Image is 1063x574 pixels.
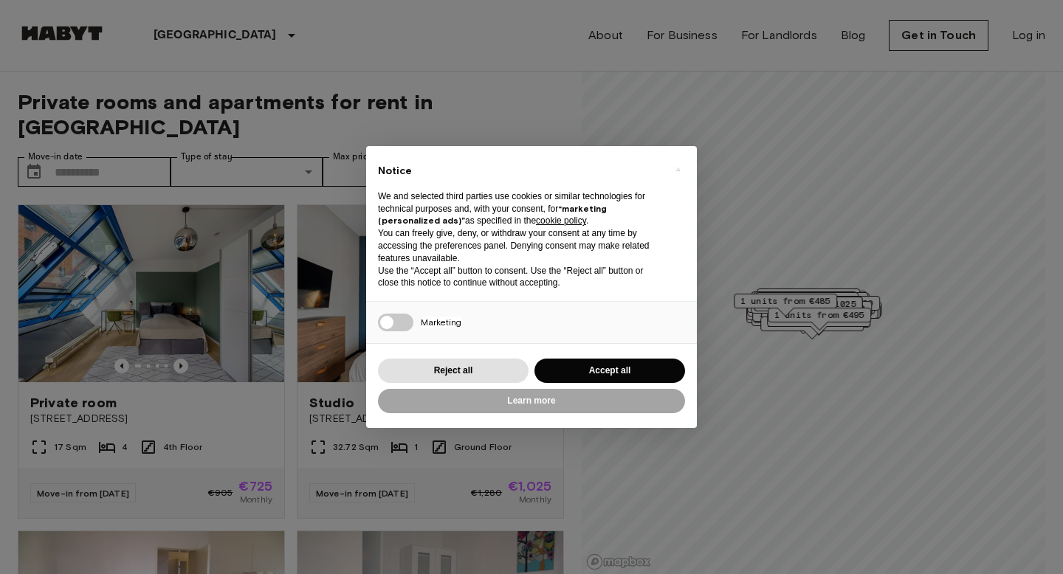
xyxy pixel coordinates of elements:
span: Marketing [421,317,461,328]
span: × [675,161,681,179]
button: Accept all [534,359,685,383]
h2: Notice [378,164,661,179]
p: You can freely give, deny, or withdraw your consent at any time by accessing the preferences pane... [378,227,661,264]
button: Reject all [378,359,529,383]
button: Close this notice [666,158,689,181]
button: Learn more [378,389,685,413]
strong: “marketing (personalized ads)” [378,203,607,227]
p: We and selected third parties use cookies or similar technologies for technical purposes and, wit... [378,190,661,227]
p: Use the “Accept all” button to consent. Use the “Reject all” button or close this notice to conti... [378,265,661,290]
a: cookie policy [536,215,586,226]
